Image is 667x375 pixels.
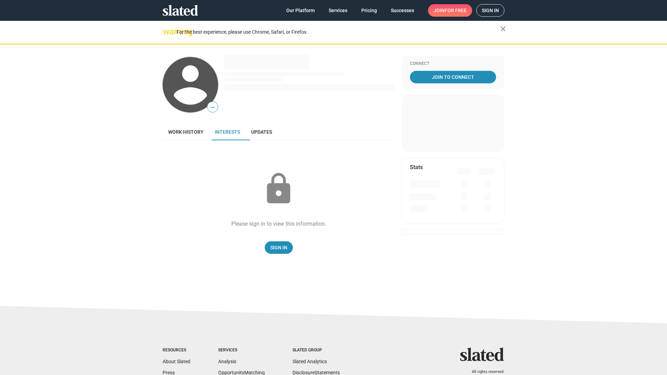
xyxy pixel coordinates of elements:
[445,4,467,17] span: for free
[428,4,472,17] a: Joinfor free
[246,124,278,140] a: Updates
[163,348,190,353] div: Resources
[434,4,467,17] span: Join
[476,4,504,17] a: Sign in
[215,129,240,135] span: Interests
[265,241,293,254] a: Sign In
[281,4,320,17] a: Our Platform
[410,71,496,83] a: Join To Connect
[385,4,420,17] a: Successes
[251,129,272,135] span: Updates
[329,4,347,17] span: Services
[499,25,507,33] mat-icon: close
[270,241,287,254] span: Sign In
[261,172,296,206] mat-icon: lock
[163,124,209,140] a: Work history
[323,4,353,17] a: Services
[293,359,327,364] a: Slated Analytics
[293,348,340,353] div: Slated Group
[176,27,500,37] div: For the best experience, please use Chrome, Safari, or Firefox.
[163,359,190,364] a: About Slated
[411,71,495,83] span: Join To Connect
[207,103,218,112] span: —
[231,220,326,227] div: Please sign in to view this information.
[361,4,377,17] span: Pricing
[218,348,265,353] div: Services
[163,27,172,36] mat-icon: warning
[356,4,382,17] a: Pricing
[410,61,496,67] div: Connect
[168,129,204,135] span: Work history
[218,359,236,364] a: Analysis
[391,4,414,17] span: Successes
[482,5,499,16] span: Sign in
[286,4,315,17] span: Our Platform
[209,124,246,140] a: Interests
[410,164,423,171] mat-card-title: Stats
